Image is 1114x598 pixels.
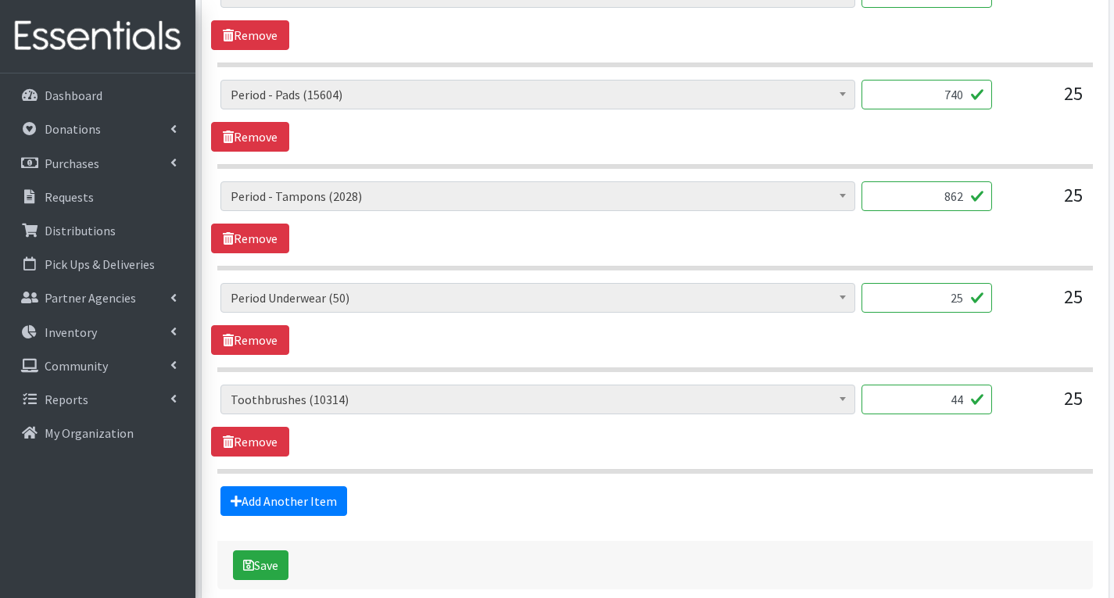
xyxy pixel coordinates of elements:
div: 25 [1005,80,1083,122]
a: Reports [6,384,189,415]
p: Community [45,358,108,374]
a: Inventory [6,317,189,348]
p: Dashboard [45,88,102,103]
p: Inventory [45,324,97,340]
a: Remove [211,122,289,152]
p: Partner Agencies [45,290,136,306]
a: Dashboard [6,80,189,111]
span: Toothbrushes (10314) [231,389,845,410]
span: Period Underwear (50) [231,287,845,309]
span: Period - Tampons (2028) [220,181,855,211]
a: Community [6,350,189,381]
span: Period Underwear (50) [220,283,855,313]
span: Period - Tampons (2028) [231,185,845,207]
p: Donations [45,121,101,137]
a: My Organization [6,417,189,449]
input: Quantity [861,385,992,414]
div: 25 [1005,181,1083,224]
span: Toothbrushes (10314) [220,385,855,414]
p: Purchases [45,156,99,171]
p: Pick Ups & Deliveries [45,256,155,272]
p: Distributions [45,223,116,238]
img: HumanEssentials [6,10,189,63]
div: 25 [1005,283,1083,325]
a: Donations [6,113,189,145]
p: My Organization [45,425,134,441]
a: Requests [6,181,189,213]
p: Reports [45,392,88,407]
p: Requests [45,189,94,205]
input: Quantity [861,181,992,211]
button: Save [233,550,288,580]
input: Quantity [861,80,992,109]
a: Pick Ups & Deliveries [6,249,189,280]
a: Add Another Item [220,486,347,516]
input: Quantity [861,283,992,313]
a: Remove [211,20,289,50]
a: Remove [211,427,289,457]
a: Partner Agencies [6,282,189,313]
a: Remove [211,325,289,355]
a: Purchases [6,148,189,179]
span: Period - Pads (15604) [231,84,845,106]
a: Remove [211,224,289,253]
div: 25 [1005,385,1083,427]
a: Distributions [6,215,189,246]
span: Period - Pads (15604) [220,80,855,109]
